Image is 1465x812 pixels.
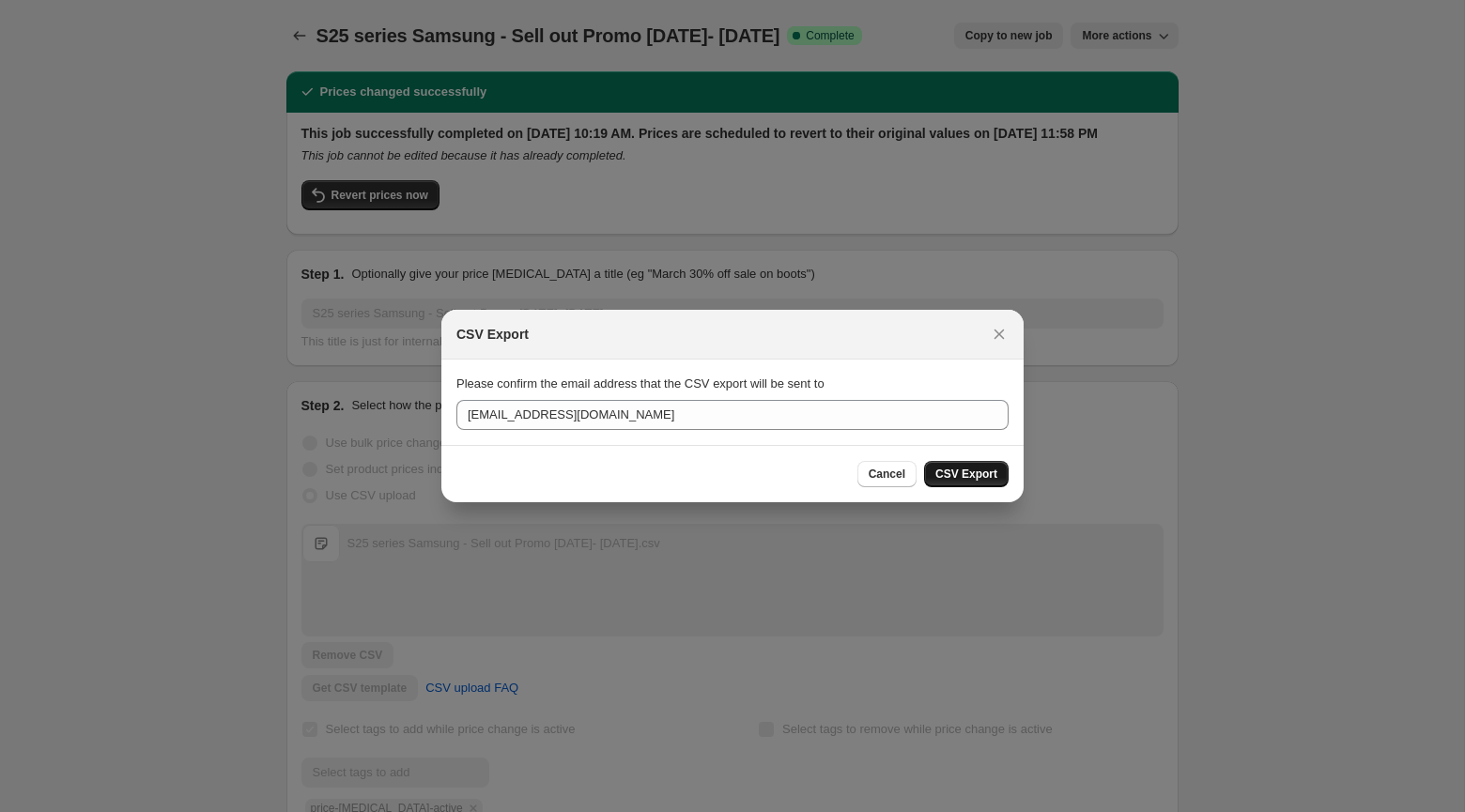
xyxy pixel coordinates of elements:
[924,461,1009,487] button: CSV Export
[986,321,1012,347] button: Close
[857,461,917,487] button: Cancel
[869,467,905,482] span: Cancel
[935,467,997,482] span: CSV Export
[456,325,529,344] h2: CSV Export
[456,376,825,391] span: Please confirm the email address that the CSV export will be sent to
